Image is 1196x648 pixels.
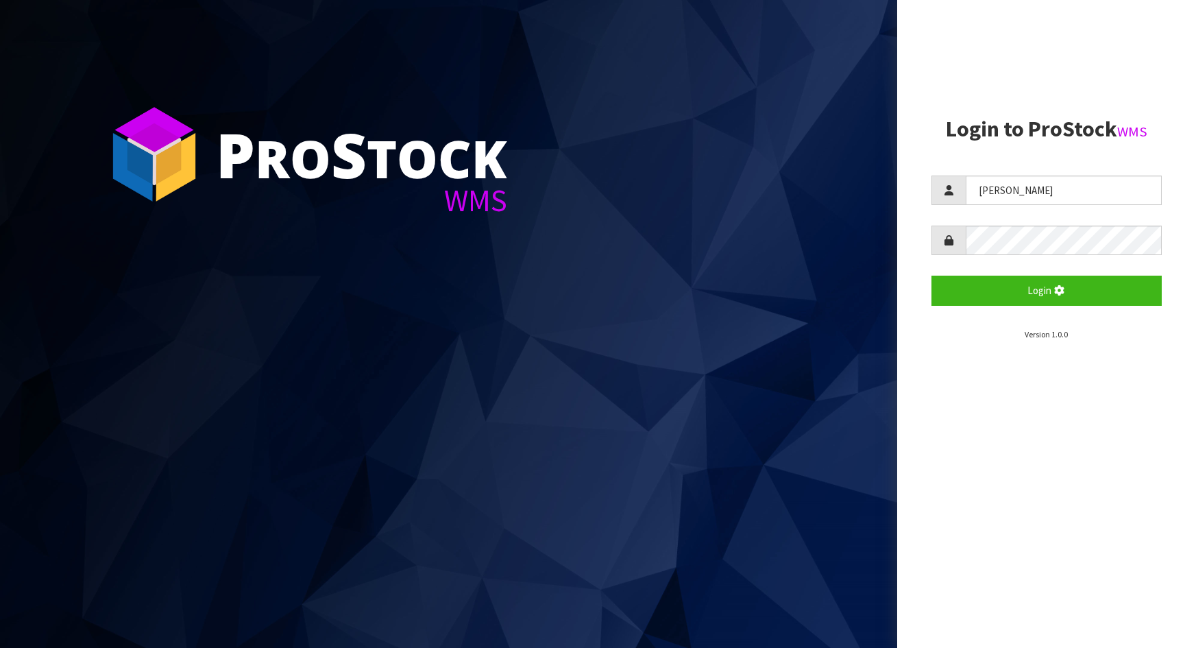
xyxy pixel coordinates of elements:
[216,185,507,216] div: WMS
[216,112,255,196] span: P
[331,112,367,196] span: S
[1117,123,1147,141] small: WMS
[216,123,507,185] div: ro tock
[931,276,1162,305] button: Login
[103,103,206,206] img: ProStock Cube
[966,176,1162,205] input: Username
[931,117,1162,141] h2: Login to ProStock
[1025,329,1068,339] small: Version 1.0.0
